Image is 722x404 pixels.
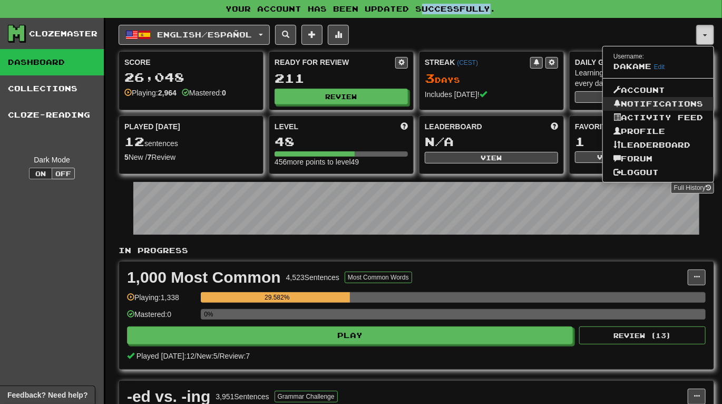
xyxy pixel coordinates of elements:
[52,168,75,179] button: Off
[275,121,298,132] span: Level
[603,124,714,138] a: Profile
[671,182,714,194] a: Full History
[575,57,708,68] div: Daily Goal
[613,62,651,71] span: dakame
[575,68,708,89] div: Learning a language requires practice every day. Stay motivated!
[124,134,144,149] span: 12
[579,326,706,344] button: Review (13)
[603,138,714,152] a: Leaderboard
[328,25,349,45] button: More stats
[575,135,708,148] div: 1
[275,135,408,148] div: 48
[575,91,708,103] button: Seta dailygoal
[127,309,196,326] div: Mastered: 0
[124,71,258,84] div: 26,048
[345,272,412,283] button: Most Common Words
[275,57,395,68] div: Ready for Review
[127,326,573,344] button: Play
[127,292,196,310] div: Playing: 1,338
[204,292,350,303] div: 29.582%
[220,352,250,360] span: Review: 7
[425,72,558,85] div: Day s
[216,391,269,402] div: 3,951 Sentences
[127,270,281,285] div: 1,000 Most Common
[401,121,408,132] span: Score more points to level up
[425,71,435,85] span: 3
[29,168,52,179] button: On
[136,352,194,360] span: Played [DATE]: 12
[575,121,708,132] div: Favorites
[119,25,270,45] button: English/Español
[457,59,478,66] a: (CEST)
[603,83,714,97] a: Account
[222,89,226,97] strong: 0
[182,88,226,98] div: Mastered:
[124,57,258,68] div: Score
[603,166,714,179] a: Logout
[603,152,714,166] a: Forum
[194,352,197,360] span: /
[603,97,714,111] a: Notifications
[613,53,644,60] small: Username:
[603,111,714,124] a: Activity Feed
[119,245,714,256] p: In Progress
[575,151,640,163] button: View
[275,157,408,167] div: 456 more points to level 49
[218,352,220,360] span: /
[29,28,97,39] div: Clozemaster
[301,25,323,45] button: Add sentence to collection
[654,63,665,71] a: Edit
[148,153,152,161] strong: 7
[425,57,530,68] div: Streak
[425,89,558,100] div: Includes [DATE]!
[286,272,339,283] div: 4,523 Sentences
[124,88,177,98] div: Playing:
[425,152,558,163] button: View
[275,72,408,85] div: 211
[158,89,177,97] strong: 2,964
[124,121,180,132] span: Played [DATE]
[7,390,87,400] span: Open feedback widget
[8,155,96,165] div: Dark Mode
[124,152,258,162] div: New / Review
[425,121,482,132] span: Leaderboard
[124,153,129,161] strong: 5
[158,30,252,39] span: English / Español
[275,25,296,45] button: Search sentences
[275,391,338,402] button: Grammar Challenge
[425,134,454,149] span: N/A
[275,89,408,104] button: Review
[197,352,218,360] span: New: 5
[124,135,258,149] div: sentences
